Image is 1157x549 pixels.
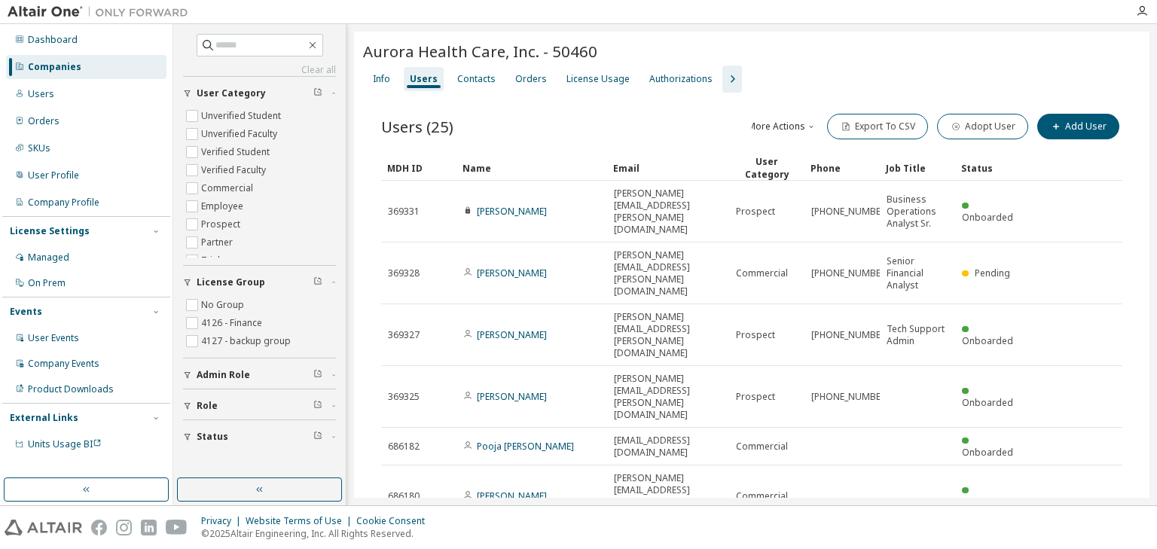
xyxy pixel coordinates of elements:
span: [PERSON_NAME][EMAIL_ADDRESS][PERSON_NAME][DOMAIN_NAME] [614,249,722,297]
div: Status [961,156,1024,180]
img: instagram.svg [116,520,132,535]
span: 686180 [388,490,420,502]
span: [PERSON_NAME][EMAIL_ADDRESS][PERSON_NAME][DOMAIN_NAME] [614,311,722,359]
img: youtube.svg [166,520,188,535]
img: Altair One [8,5,196,20]
a: Pooja [PERSON_NAME] [477,440,574,453]
div: License Usage [566,73,630,85]
label: Verified Faculty [201,161,269,179]
span: Users (25) [381,116,453,137]
div: Email [613,156,723,180]
span: License Group [197,276,265,288]
span: 369328 [388,267,420,279]
span: Senior Financial Analyst [887,255,948,291]
span: [PHONE_NUMBER] [811,329,889,341]
span: Clear filter [313,431,322,443]
span: 369331 [388,206,420,218]
span: Tech Support Admin [887,323,948,347]
div: Orders [28,115,60,127]
span: Prospect [736,206,775,218]
span: Commercial [736,490,788,502]
span: Clear filter [313,87,322,99]
span: Admin Role [197,369,250,381]
button: Status [183,420,336,453]
span: 369325 [388,391,420,403]
a: Clear all [183,64,336,76]
div: User Events [28,332,79,344]
div: Job Title [886,156,949,180]
span: Onboarded [962,446,1013,459]
a: [PERSON_NAME] [477,490,547,502]
span: [PHONE_NUMBER] [811,391,889,403]
span: [EMAIL_ADDRESS][DOMAIN_NAME] [614,435,722,459]
span: 369327 [388,329,420,341]
span: 686182 [388,441,420,453]
span: [PERSON_NAME][EMAIL_ADDRESS][PERSON_NAME][DOMAIN_NAME] [614,472,722,520]
img: facebook.svg [91,520,107,535]
a: [PERSON_NAME] [477,205,547,218]
span: User Category [197,87,266,99]
img: linkedin.svg [141,520,157,535]
div: Company Events [28,358,99,370]
div: Events [10,306,42,318]
span: [PERSON_NAME][EMAIL_ADDRESS][PERSON_NAME][DOMAIN_NAME] [614,188,722,236]
label: Employee [201,197,246,215]
div: User Category [735,155,798,181]
span: [PHONE_NUMBER] [811,267,889,279]
label: Verified Student [201,143,273,161]
label: Commercial [201,179,256,197]
div: Company Profile [28,197,99,209]
div: Contacts [457,73,496,85]
span: Clear filter [313,276,322,288]
button: User Category [183,77,336,110]
div: Orders [515,73,547,85]
span: Clear filter [313,400,322,412]
span: Commercial [736,267,788,279]
div: Companies [28,61,81,73]
label: No Group [201,296,247,314]
span: Status [197,431,228,443]
div: Users [28,88,54,100]
span: Prospect [736,329,775,341]
div: User Profile [28,169,79,181]
span: [PERSON_NAME][EMAIL_ADDRESS][PERSON_NAME][DOMAIN_NAME] [614,373,722,421]
div: Product Downloads [28,383,114,395]
span: Prospect [736,391,775,403]
label: Partner [201,233,236,252]
div: License Settings [10,225,90,237]
button: Admin Role [183,358,336,392]
div: External Links [10,412,78,424]
span: Business Operations Analyst Sr. [887,194,948,230]
label: Unverified Faculty [201,125,280,143]
span: Onboarded [962,211,1013,224]
div: On Prem [28,277,66,289]
button: More Actions [746,114,818,139]
div: Authorizations [649,73,713,85]
label: Prospect [201,215,243,233]
span: Onboarded [962,334,1013,347]
div: Info [373,73,390,85]
button: Role [183,389,336,422]
a: [PERSON_NAME] [477,267,547,279]
div: Users [410,73,438,85]
div: Website Terms of Use [246,515,356,527]
span: Role [197,400,218,412]
label: 4127 - backup group [201,332,294,350]
div: MDH ID [387,156,450,180]
span: Onboarded [962,496,1013,508]
div: SKUs [28,142,50,154]
button: Add User [1037,114,1119,139]
button: Adopt User [937,114,1028,139]
span: Clear filter [313,369,322,381]
a: [PERSON_NAME] [477,328,547,341]
div: Cookie Consent [356,515,434,527]
label: 4126 - Finance [201,314,265,332]
span: Aurora Health Care, Inc. - 50460 [363,41,597,62]
div: Managed [28,252,69,264]
span: Units Usage BI [28,438,102,450]
p: © 2025 Altair Engineering, Inc. All Rights Reserved. [201,527,434,540]
div: Phone [811,156,874,180]
img: altair_logo.svg [5,520,82,535]
span: Onboarded [962,396,1013,409]
span: Pending [975,267,1010,279]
